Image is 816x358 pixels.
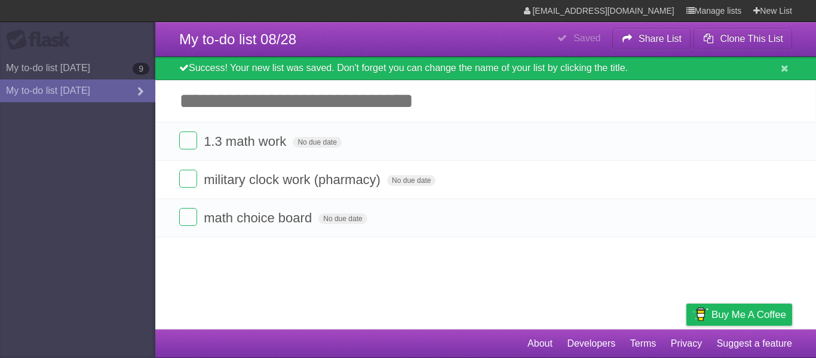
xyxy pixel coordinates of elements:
[639,33,682,44] b: Share List
[630,332,657,355] a: Terms
[133,63,149,75] b: 9
[204,210,315,225] span: math choice board
[567,332,615,355] a: Developers
[694,28,792,50] button: Clone This List
[204,172,384,187] span: military clock work (pharmacy)
[527,332,553,355] a: About
[179,170,197,188] label: Done
[717,332,792,355] a: Suggest a feature
[204,134,289,149] span: 1.3 math work
[692,304,708,325] img: Buy me a coffee
[720,33,783,44] b: Clone This List
[179,131,197,149] label: Done
[179,31,296,47] span: My to-do list 08/28
[293,137,341,148] span: No due date
[387,175,435,186] span: No due date
[179,208,197,226] label: Done
[612,28,691,50] button: Share List
[6,29,78,51] div: Flask
[573,33,600,43] b: Saved
[711,304,786,325] span: Buy me a coffee
[686,304,792,326] a: Buy me a coffee
[318,213,367,224] span: No due date
[155,57,816,80] div: Success! Your new list was saved. Don't forget you can change the name of your list by clicking t...
[671,332,702,355] a: Privacy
